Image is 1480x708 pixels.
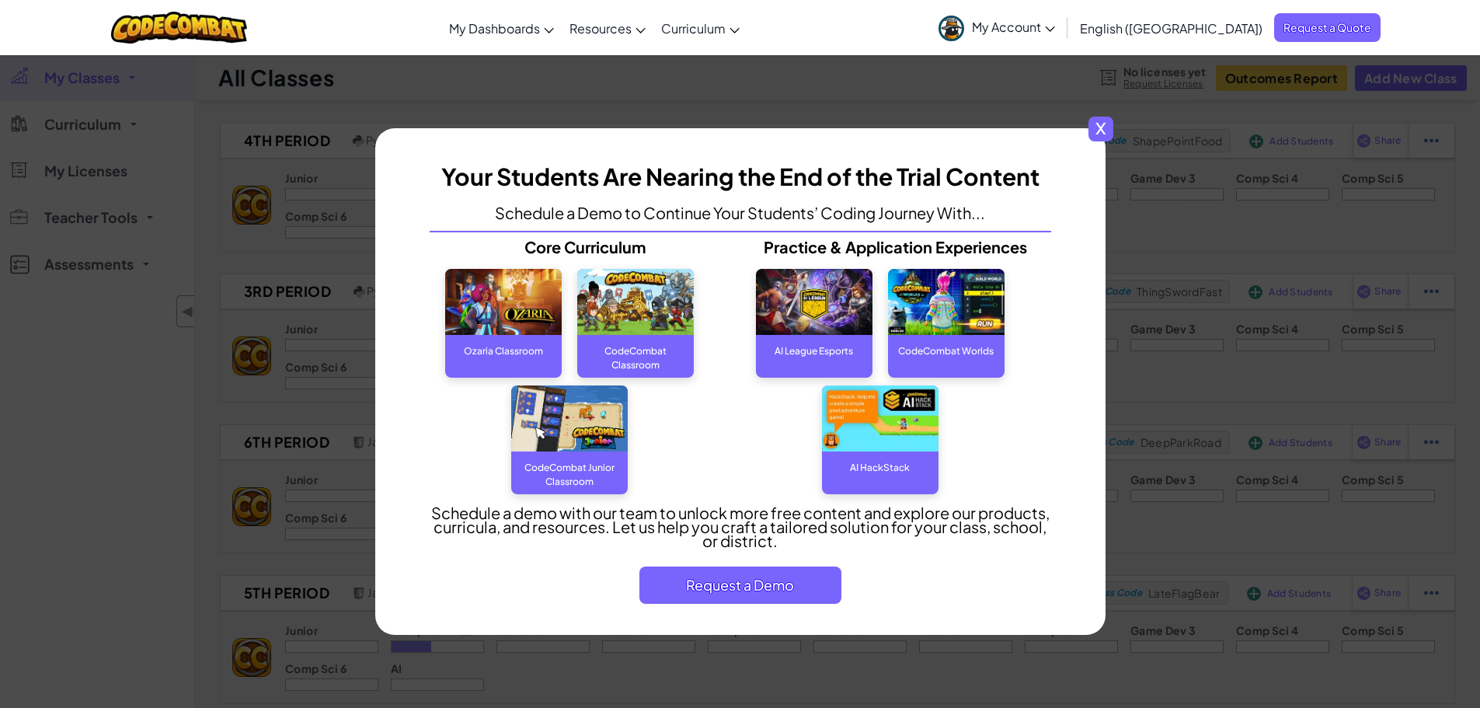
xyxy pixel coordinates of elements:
img: CodeCombat [577,269,694,335]
span: Resources [569,20,632,37]
h3: Your Students Are Nearing the End of the Trial Content [441,159,1039,194]
div: Ozaria Classroom [445,335,562,366]
img: Ozaria [445,269,562,335]
a: English ([GEOGRAPHIC_DATA]) [1072,7,1270,49]
div: CodeCombat Junior Classroom [511,452,628,483]
a: Curriculum [653,7,747,49]
span: My Dashboards [449,20,540,37]
span: My Account [972,19,1055,35]
img: CodeCombat Junior [511,385,628,452]
button: Request a Demo [639,567,841,604]
img: AI League [756,269,872,335]
p: Schedule a demo with our team to unlock more free content and explore our products, curricula, ​a... [430,506,1051,548]
a: Request a Quote [1274,13,1381,42]
div: CodeCombat Worlds [888,335,1005,366]
div: CodeCombat Classroom [577,335,694,366]
span: x [1088,117,1113,141]
p: Practice & Application Experiences [740,240,1051,254]
img: AI Hackstack [822,385,938,452]
img: CodeCombat logo [111,12,247,44]
p: Schedule a Demo to Continue Your Students’ Coding Journey With... [495,206,985,220]
a: My Account [931,3,1063,52]
img: avatar [938,16,964,41]
div: AI HackStack [822,452,938,483]
p: Core Curriculum [430,240,740,254]
a: My Dashboards [441,7,562,49]
span: Curriculum [661,20,726,37]
img: CodeCombat World [888,269,1005,335]
div: AI League Esports [756,335,872,366]
span: English ([GEOGRAPHIC_DATA]) [1080,20,1262,37]
a: Resources [562,7,653,49]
